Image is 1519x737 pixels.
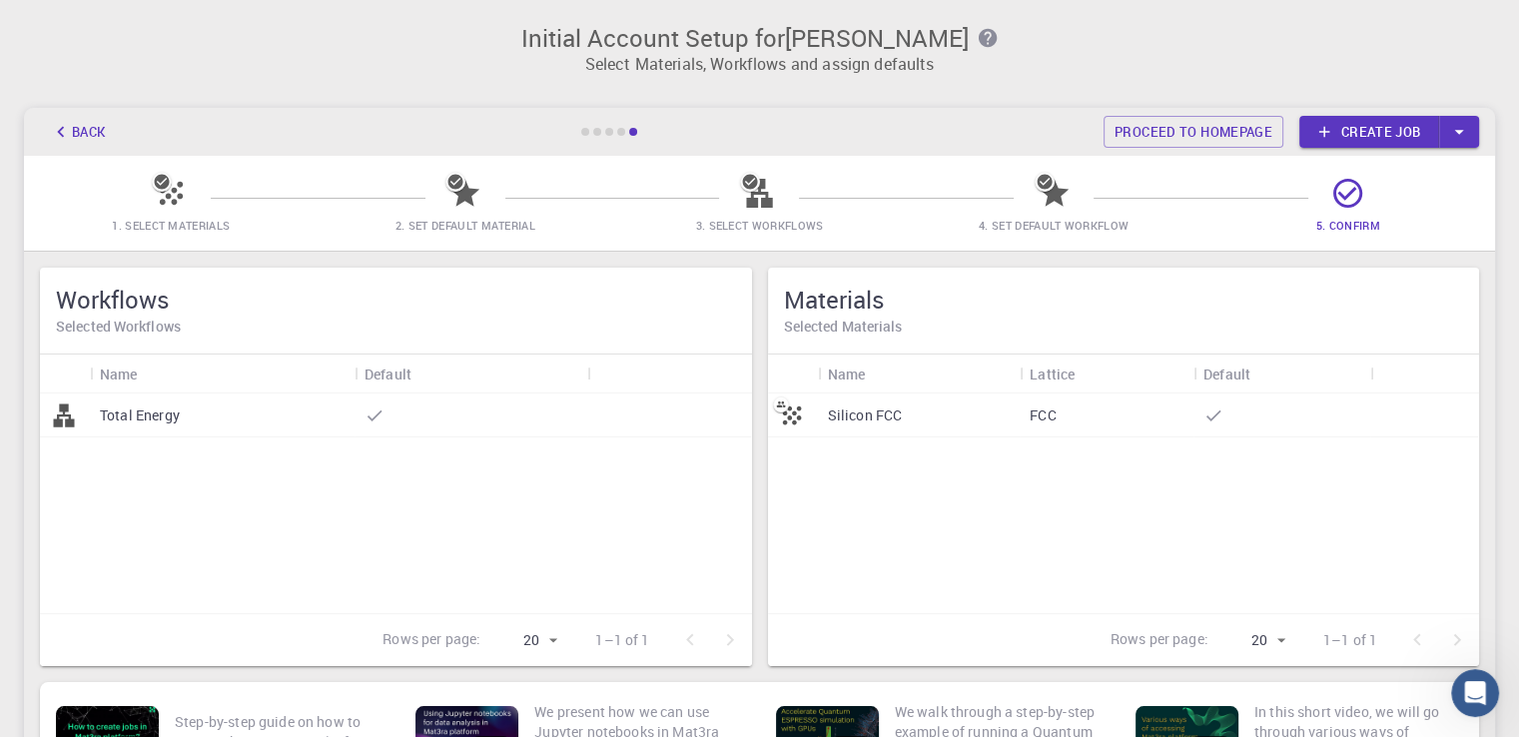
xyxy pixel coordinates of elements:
p: Total Energy [100,405,180,425]
span: 4. Set Default Workflow [979,218,1129,233]
div: Lattice [1030,355,1075,393]
div: Icon [768,355,818,393]
div: Default [365,355,411,393]
span: 1. Select Materials [112,218,230,233]
a: Proceed to homepage [1104,116,1283,148]
a: Create job [1299,116,1439,148]
button: Back [40,116,116,148]
button: Sort [865,358,897,389]
div: Default [1203,355,1250,393]
iframe: Intercom live chat [1451,669,1499,717]
p: Rows per page: [382,629,480,652]
div: Default [1193,355,1370,393]
button: Sort [1250,358,1282,389]
h5: Materials [784,284,1464,316]
p: Select Materials, Workflows and assign defaults [36,52,1483,76]
h6: Selected Materials [784,316,1464,338]
button: Sort [138,358,170,389]
p: FCC [1030,405,1056,425]
span: 2. Set Default Material [395,218,535,233]
div: Name [100,355,138,393]
p: Rows per page: [1111,629,1208,652]
div: 20 [488,626,563,655]
div: Lattice [1020,355,1193,393]
button: Sort [411,358,443,389]
div: Name [90,355,355,393]
p: 1–1 of 1 [1323,630,1377,650]
div: 20 [1216,626,1291,655]
h3: Initial Account Setup for [PERSON_NAME] [36,24,1483,52]
p: 1–1 of 1 [595,630,649,650]
h6: Selected Workflows [56,316,736,338]
h5: Workflows [56,284,736,316]
button: Sort [1075,358,1107,389]
span: Support [40,14,112,32]
div: Name [828,355,866,393]
span: 5. Confirm [1316,218,1380,233]
span: 3. Select Workflows [695,218,823,233]
div: Name [818,355,1021,393]
div: Default [355,355,587,393]
div: Icon [40,355,90,393]
p: Silicon FCC [828,405,903,425]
